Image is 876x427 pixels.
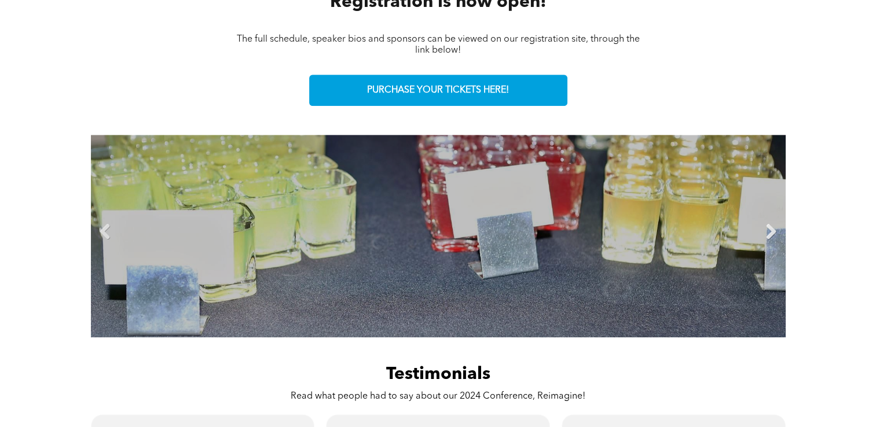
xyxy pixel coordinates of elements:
span: Testimonials [386,366,490,383]
a: Next [763,223,780,241]
a: PURCHASE YOUR TICKETS HERE! [309,75,567,106]
span: Read what people had to say about our 2024 Conference, Reimagine! [291,392,585,401]
span: The full schedule, speaker bios and sponsors can be viewed on our registration site, through the ... [237,35,640,55]
a: Previous [97,223,114,241]
span: PURCHASE YOUR TICKETS HERE! [367,85,509,96]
